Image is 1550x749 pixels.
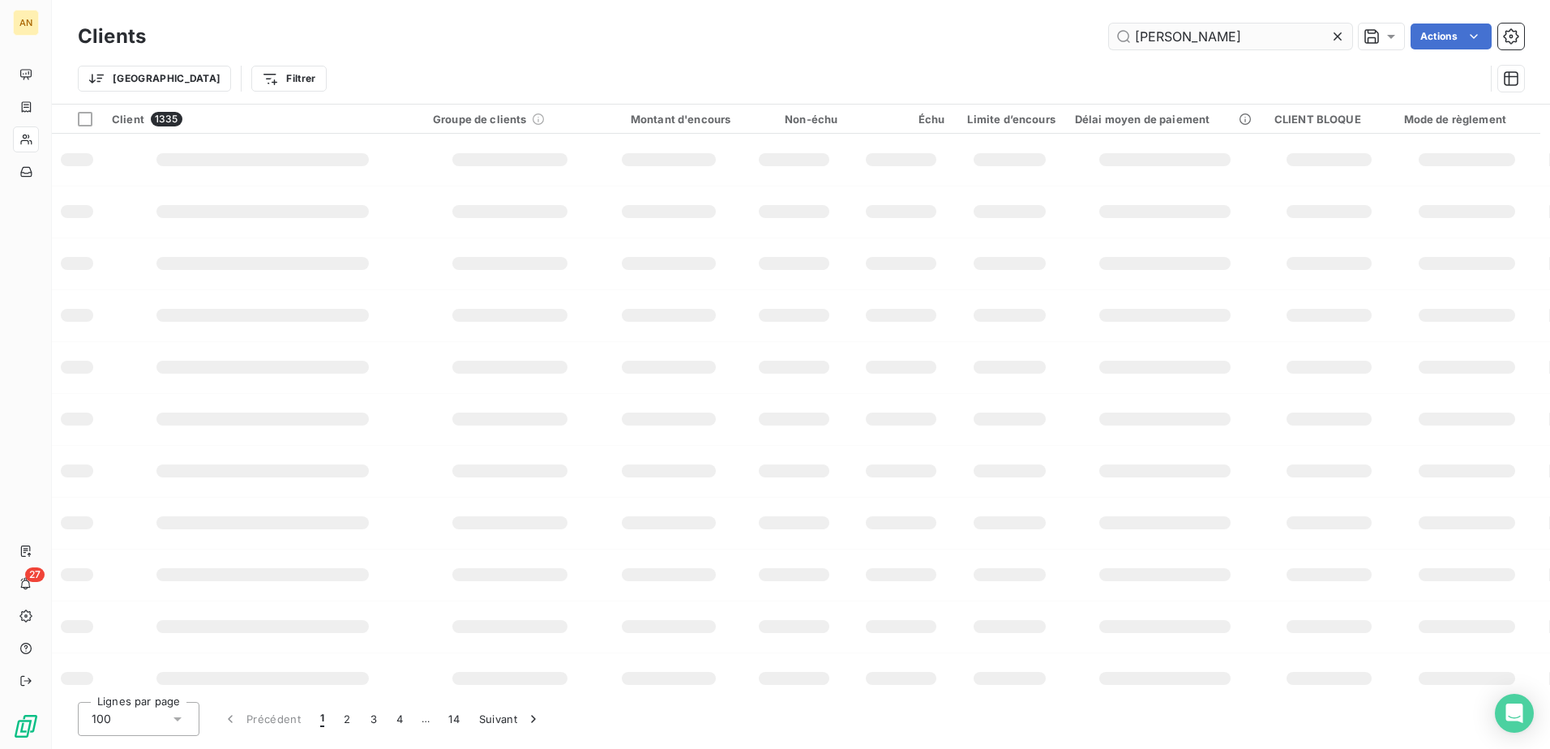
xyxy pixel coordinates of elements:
div: Échu [857,113,944,126]
div: Mode de règlement [1404,113,1531,126]
span: 27 [25,567,45,582]
div: Non-échu [750,113,837,126]
button: 2 [334,702,360,736]
div: Open Intercom Messenger [1495,694,1534,733]
img: Logo LeanPay [13,713,39,739]
span: … [413,706,439,732]
button: Actions [1411,24,1492,49]
span: Client [112,113,144,126]
button: 3 [361,702,387,736]
span: 1 [320,711,324,727]
button: [GEOGRAPHIC_DATA] [78,66,231,92]
span: 1335 [151,112,182,126]
button: 4 [387,702,413,736]
span: Groupe de clients [433,113,527,126]
div: Montant d'encours [606,113,730,126]
h3: Clients [78,22,146,51]
div: AN [13,10,39,36]
div: CLIENT BLOQUE [1274,113,1385,126]
button: Suivant [469,702,551,736]
button: 1 [310,702,334,736]
div: Délai moyen de paiement [1075,113,1255,126]
button: 14 [439,702,469,736]
input: Rechercher [1109,24,1352,49]
div: Limite d’encours [964,113,1055,126]
button: Précédent [212,702,310,736]
span: 100 [92,711,111,727]
button: Filtrer [251,66,326,92]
